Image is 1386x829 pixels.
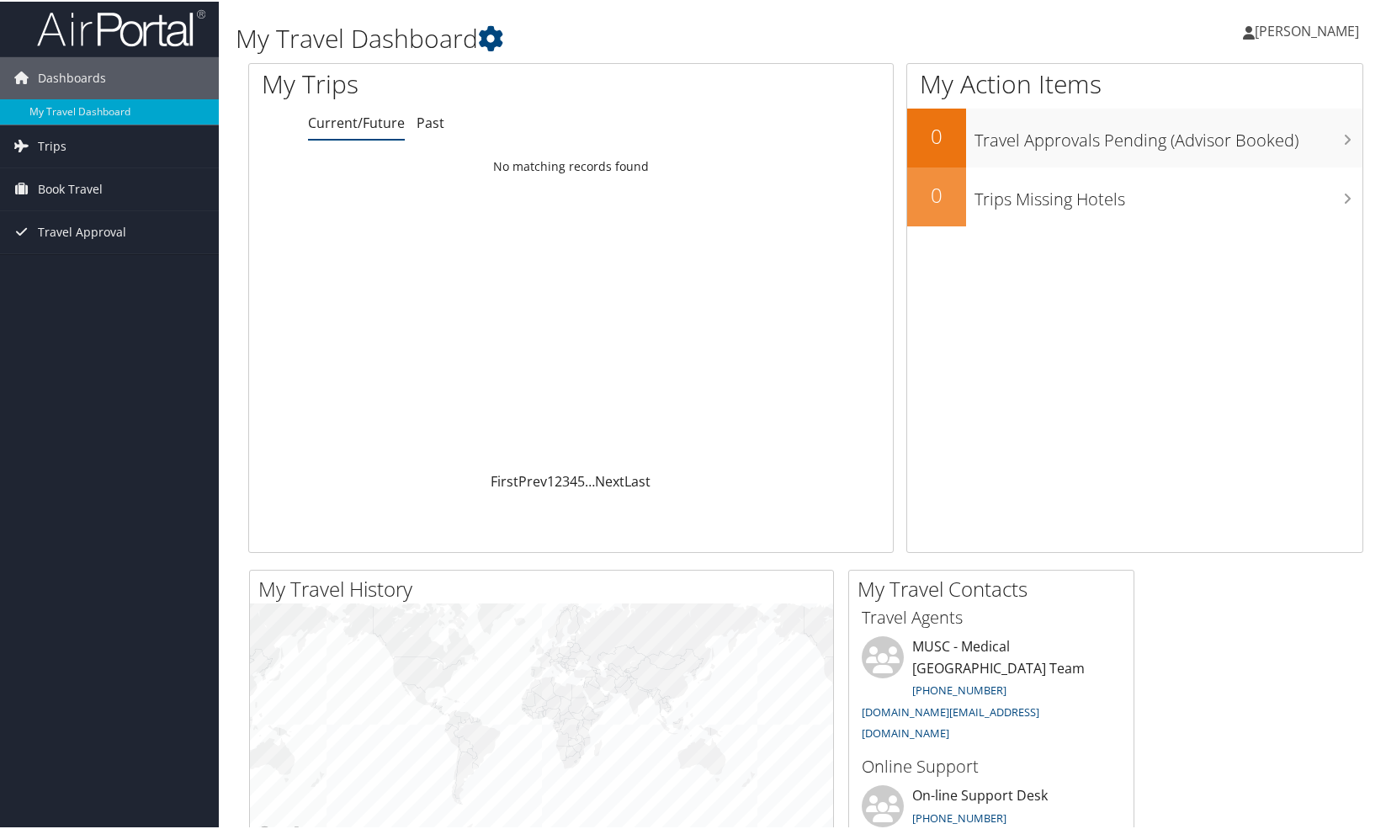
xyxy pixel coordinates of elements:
a: Last [624,470,651,489]
h2: 0 [907,120,966,149]
a: First [491,470,518,489]
span: [PERSON_NAME] [1255,20,1359,39]
h1: My Action Items [907,65,1362,100]
h2: 0 [907,179,966,208]
span: Book Travel [38,167,103,209]
a: [DOMAIN_NAME][EMAIL_ADDRESS][DOMAIN_NAME] [862,703,1039,740]
a: 5 [577,470,585,489]
h1: My Trips [262,65,612,100]
span: Trips [38,124,66,166]
td: No matching records found [249,150,893,180]
a: 3 [562,470,570,489]
a: Next [595,470,624,489]
a: 1 [547,470,555,489]
a: Current/Future [308,112,405,130]
a: 0Travel Approvals Pending (Advisor Booked) [907,107,1362,166]
h3: Travel Approvals Pending (Advisor Booked) [974,119,1362,151]
a: [PHONE_NUMBER] [912,681,1006,696]
span: Travel Approval [38,210,126,252]
a: 2 [555,470,562,489]
a: Past [417,112,444,130]
a: [PHONE_NUMBER] [912,809,1006,824]
a: 4 [570,470,577,489]
a: [PERSON_NAME] [1243,4,1376,55]
h1: My Travel Dashboard [236,19,996,55]
span: … [585,470,595,489]
span: Dashboards [38,56,106,98]
h3: Online Support [862,753,1121,777]
li: MUSC - Medical [GEOGRAPHIC_DATA] Team [853,635,1129,747]
img: airportal-logo.png [37,7,205,46]
a: Prev [518,470,547,489]
a: 0Trips Missing Hotels [907,166,1362,225]
h2: My Travel History [258,573,833,602]
h3: Trips Missing Hotels [974,178,1362,210]
h3: Travel Agents [862,604,1121,628]
h2: My Travel Contacts [858,573,1134,602]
